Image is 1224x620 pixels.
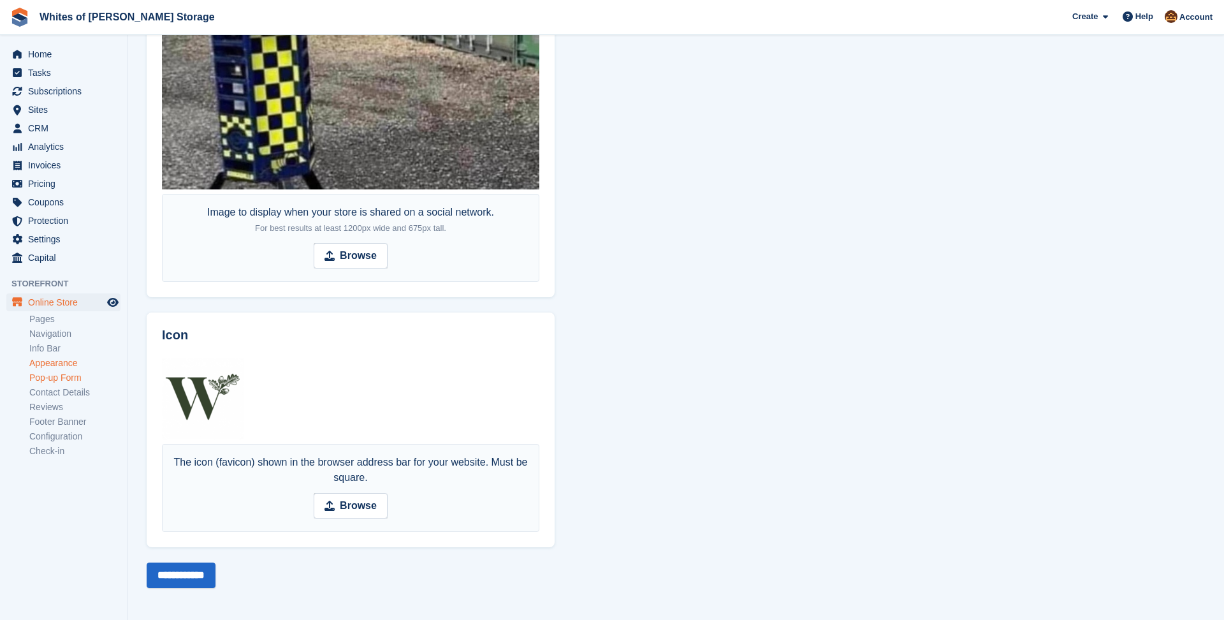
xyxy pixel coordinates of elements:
[6,230,120,248] a: menu
[6,212,120,230] a: menu
[1165,10,1177,23] img: Eddie White
[169,455,532,485] div: The icon (favicon) shown in the browser address bar for your website. Must be square.
[28,82,105,100] span: Subscriptions
[29,372,120,384] a: Pop-up Form
[105,295,120,310] a: Preview store
[28,101,105,119] span: Sites
[28,119,105,137] span: CRM
[207,205,494,235] div: Image to display when your store is shared on a social network.
[28,156,105,174] span: Invoices
[29,343,120,355] a: Info Bar
[10,8,29,27] img: stora-icon-8386f47178a22dfd0bd8f6a31ec36ba5ce8667c1dd55bd0f319d3a0aa187defe.svg
[1179,11,1213,24] span: Account
[6,293,120,311] a: menu
[29,328,120,340] a: Navigation
[28,175,105,193] span: Pricing
[6,45,120,63] a: menu
[340,248,377,263] strong: Browse
[6,119,120,137] a: menu
[29,313,120,325] a: Pages
[6,101,120,119] a: menu
[1072,10,1098,23] span: Create
[1135,10,1153,23] span: Help
[314,493,388,519] input: Browse
[28,193,105,211] span: Coupons
[6,249,120,267] a: menu
[6,193,120,211] a: menu
[28,230,105,248] span: Settings
[28,138,105,156] span: Analytics
[28,212,105,230] span: Protection
[255,223,446,233] span: For best results at least 1200px wide and 675px tall.
[162,328,539,343] h2: Icon
[340,498,377,513] strong: Browse
[162,358,244,439] img: cropped-favicon-180x180.png
[28,249,105,267] span: Capital
[28,293,105,311] span: Online Store
[6,156,120,174] a: menu
[29,431,120,443] a: Configuration
[28,64,105,82] span: Tasks
[29,357,120,369] a: Appearance
[29,401,120,413] a: Reviews
[29,445,120,457] a: Check-in
[29,416,120,428] a: Footer Banner
[34,6,220,27] a: Whites of [PERSON_NAME] Storage
[11,277,127,290] span: Storefront
[6,82,120,100] a: menu
[29,387,120,399] a: Contact Details
[28,45,105,63] span: Home
[6,138,120,156] a: menu
[6,175,120,193] a: menu
[314,243,388,269] input: Browse
[6,64,120,82] a: menu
